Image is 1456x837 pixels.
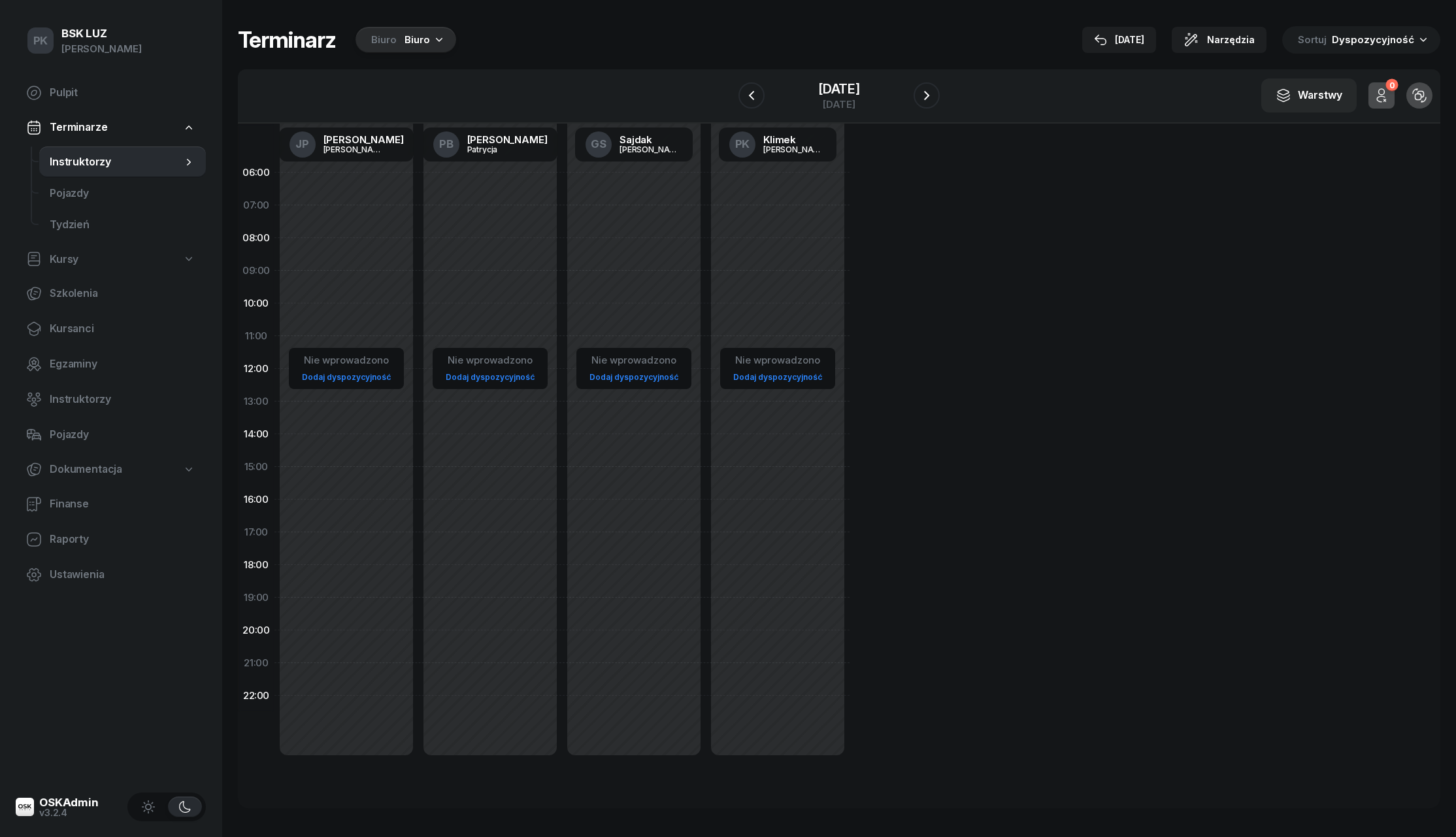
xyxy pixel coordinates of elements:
div: Nie wprowadzono [728,352,827,369]
span: PB [439,139,454,150]
a: Dodaj dyspozycyjność [440,369,540,384]
span: Tydzień [50,216,195,233]
div: 08:00 [238,222,274,254]
div: 22:00 [238,679,274,712]
a: Instruktorzy [39,146,206,178]
span: Egzaminy [50,356,195,373]
div: Biuro [405,32,430,48]
span: Dyspozycyjność [1332,33,1414,46]
span: Ustawienia [50,566,195,583]
div: OSKAdmin [39,797,99,808]
button: [DATE] [1082,27,1156,53]
button: Warstwy [1261,78,1357,112]
span: Instruktorzy [50,391,195,408]
div: 17:00 [238,516,274,549]
div: v3.2.4 [39,808,99,817]
button: Nie wprowadzonoDodaj dyspozycyjność [728,349,827,388]
a: Kursanci [16,313,206,345]
div: BSK LUZ [61,28,142,39]
div: 13:00 [238,385,274,418]
a: PKKlimek[PERSON_NAME] [719,128,836,162]
a: JP[PERSON_NAME][PERSON_NAME] [279,128,414,162]
div: 12:00 [238,352,274,385]
div: Patrycja [467,145,530,154]
div: 09:00 [238,254,274,287]
span: GS [591,139,606,150]
a: Szkolenia [16,278,206,309]
div: 11:00 [238,320,274,352]
div: 10:00 [238,287,274,320]
img: logo-xs@2x.png [16,798,34,816]
a: Ustawienia [16,559,206,590]
div: 15:00 [238,451,274,483]
span: Kursy [50,251,78,268]
div: Warstwy [1276,87,1342,104]
button: BiuroBiuro [352,27,456,53]
div: Biuro [371,32,397,48]
div: 18:00 [238,549,274,581]
span: Instruktorzy [50,154,182,171]
div: [PERSON_NAME] [763,145,826,154]
h1: Terminarz [238,28,336,52]
div: 21:00 [238,647,274,679]
a: Instruktorzy [16,384,206,415]
a: Pojazdy [39,178,206,209]
div: Sajdak [620,135,682,145]
a: Egzaminy [16,349,206,380]
div: Nie wprowadzono [440,352,540,369]
a: Finanse [16,488,206,520]
span: Sortuj [1298,31,1329,48]
span: Finanse [50,496,195,513]
div: 16:00 [238,483,274,516]
button: Nie wprowadzonoDodaj dyspozycyjność [440,349,540,388]
span: PK [33,35,48,46]
div: 19:00 [238,581,274,614]
span: Pojazdy [50,185,195,202]
span: Raporty [50,531,195,548]
a: Dokumentacja [16,454,206,485]
div: Klimek [763,135,826,145]
span: Dokumentacja [50,461,122,478]
span: Narzędzia [1207,32,1255,48]
div: 06:00 [238,156,274,189]
div: 0 [1385,79,1398,92]
a: Raporty [16,524,206,555]
a: Dodaj dyspozycyjność [728,369,827,384]
span: Pulpit [50,84,195,101]
span: Kursanci [50,320,195,337]
div: 20:00 [238,614,274,647]
a: Dodaj dyspozycyjność [297,369,396,384]
button: 0 [1368,82,1395,109]
span: Terminarze [50,119,107,136]
a: Tydzień [39,209,206,241]
span: PK [735,139,750,150]
a: Pulpit [16,77,206,109]
div: [DATE] [818,82,860,95]
div: [PERSON_NAME] [323,145,386,154]
button: Narzędzia [1172,27,1266,53]
a: Pojazdy [16,419,206,451]
div: Nie wprowadzono [584,352,684,369]
span: Pojazdy [50,426,195,443]
div: 14:00 [238,418,274,451]
span: Szkolenia [50,285,195,302]
div: 07:00 [238,189,274,222]
a: PB[PERSON_NAME]Patrycja [423,128,558,162]
div: [DATE] [818,99,860,109]
div: Nie wprowadzono [297,352,396,369]
div: [PERSON_NAME] [467,135,548,145]
a: GSSajdak[PERSON_NAME] [575,128,693,162]
div: [PERSON_NAME] [61,41,142,58]
button: Nie wprowadzonoDodaj dyspozycyjność [584,349,684,388]
div: [PERSON_NAME] [323,135,404,145]
a: Dodaj dyspozycyjność [584,369,684,384]
a: Kursy [16,245,206,275]
div: [DATE] [1094,32,1144,48]
a: Terminarze [16,112,206,143]
span: JP [295,139,309,150]
button: Nie wprowadzonoDodaj dyspozycyjność [297,349,396,388]
button: Sortuj Dyspozycyjność [1282,26,1440,54]
div: [PERSON_NAME] [620,145,682,154]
